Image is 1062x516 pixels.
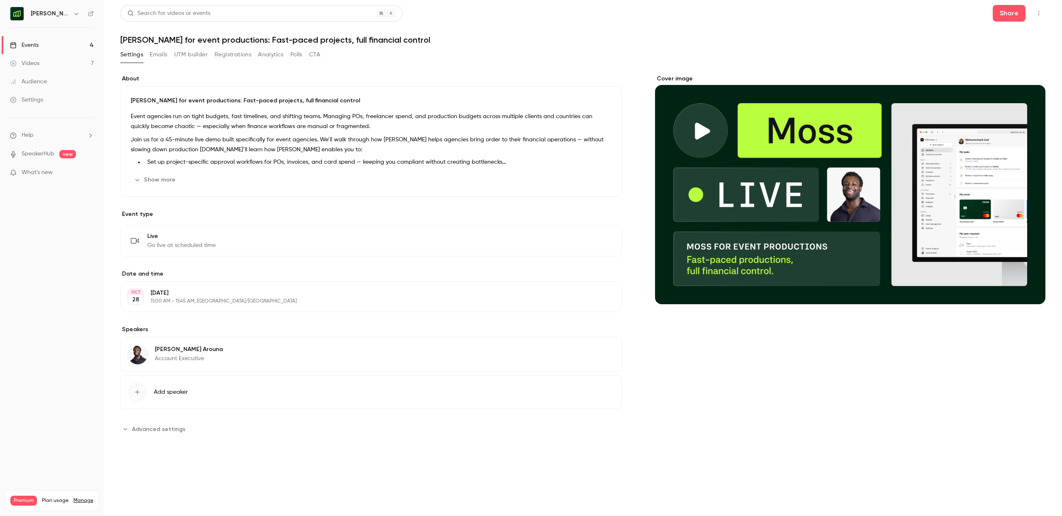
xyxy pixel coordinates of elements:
[10,41,39,49] div: Events
[120,270,622,278] label: Date and time
[131,135,611,155] p: Join us for a 45-minute live demo built specifically for event agencies. We’ll walk through how [...
[120,422,190,436] button: Advanced settings
[31,10,70,18] h6: [PERSON_NAME] (EN)
[258,48,284,61] button: Analytics
[22,131,34,140] span: Help
[10,96,43,104] div: Settings
[131,173,180,187] button: Show more
[22,150,54,158] a: SpeakerHub
[131,97,611,105] p: [PERSON_NAME] for event productions: Fast-paced projects, full financial control
[84,169,94,177] iframe: Noticeable Trigger
[10,131,94,140] li: help-dropdown-opener
[120,75,622,83] label: About
[132,425,185,434] span: Advanced settings
[150,48,167,61] button: Emails
[73,497,93,504] a: Manage
[309,48,320,61] button: CTA
[10,7,24,20] img: Moss (EN)
[120,337,622,372] div: Abdel-Latif Arouna[PERSON_NAME] ArounaAccount Executive
[10,78,47,86] div: Audience
[127,9,210,18] div: Search for videos or events
[151,298,578,305] p: 11:00 AM - 11:45 AM, [GEOGRAPHIC_DATA]/[GEOGRAPHIC_DATA]
[128,289,143,295] div: OCT
[42,497,68,504] span: Plan usage
[154,388,188,396] span: Add speaker
[993,5,1025,22] button: Share
[120,422,622,436] section: Advanced settings
[132,296,139,304] p: 28
[655,75,1045,83] label: Cover image
[147,232,216,240] span: Live
[10,496,37,506] span: Premium
[120,35,1045,45] h1: [PERSON_NAME] for event productions: Fast-paced projects, full financial control
[10,59,39,68] div: Videos
[655,75,1045,304] section: Cover image
[59,150,76,158] span: new
[155,354,223,363] p: Account Executive
[144,158,611,167] li: Set up project-specific approval workflows for POs, invoices, and card spend — keeping you compli...
[120,375,622,409] button: Add speaker
[151,289,578,297] p: [DATE]
[290,48,302,61] button: Polls
[131,111,611,131] p: Event agencies run on tight budgets, fast timelines, and shifting teams. Managing POs, freelancer...
[128,344,148,364] img: Abdel-Latif Arouna
[155,345,223,354] p: [PERSON_NAME] Arouna
[214,48,251,61] button: Registrations
[22,168,53,177] span: What's new
[147,241,216,250] span: Go live at scheduled time
[174,48,208,61] button: UTM builder
[120,210,622,218] p: Event type
[120,48,143,61] button: Settings
[120,325,622,334] label: Speakers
